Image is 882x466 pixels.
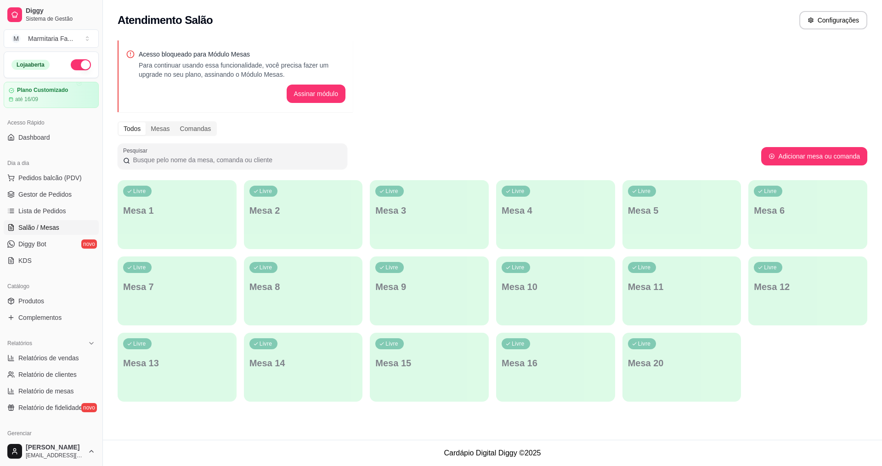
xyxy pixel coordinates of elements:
[496,256,615,325] button: LivreMesa 10
[628,280,736,293] p: Mesa 11
[18,239,46,249] span: Diggy Bot
[4,115,99,130] div: Acesso Rápido
[4,237,99,251] a: Diggy Botnovo
[638,188,651,195] p: Livre
[622,333,741,402] button: LivreMesa 20
[502,357,610,369] p: Mesa 16
[123,204,231,217] p: Mesa 1
[15,96,38,103] article: até 16/09
[502,204,610,217] p: Mesa 4
[4,187,99,202] a: Gestor de Pedidos
[18,256,32,265] span: KDS
[26,452,84,459] span: [EMAIL_ADDRESS][DOMAIN_NAME]
[249,204,357,217] p: Mesa 2
[512,264,525,271] p: Livre
[764,264,777,271] p: Livre
[146,122,175,135] div: Mesas
[754,280,862,293] p: Mesa 12
[103,440,882,466] footer: Cardápio Digital Diggy © 2025
[496,180,615,249] button: LivreMesa 4
[4,156,99,170] div: Dia a dia
[375,280,483,293] p: Mesa 9
[4,204,99,218] a: Lista de Pedidos
[370,180,489,249] button: LivreMesa 3
[4,426,99,441] div: Gerenciar
[18,313,62,322] span: Complementos
[130,155,342,165] input: Pesquisar
[512,340,525,347] p: Livre
[11,60,50,70] div: Loja aberta
[133,264,146,271] p: Livre
[385,340,398,347] p: Livre
[118,333,237,402] button: LivreMesa 13
[4,367,99,382] a: Relatório de clientes
[119,122,146,135] div: Todos
[385,188,398,195] p: Livre
[4,279,99,294] div: Catálogo
[133,340,146,347] p: Livre
[18,386,74,396] span: Relatório de mesas
[496,333,615,402] button: LivreMesa 16
[26,443,84,452] span: [PERSON_NAME]
[4,82,99,108] a: Plano Customizadoaté 16/09
[18,370,77,379] span: Relatório de clientes
[123,147,151,154] label: Pesquisar
[748,256,867,325] button: LivreMesa 12
[260,264,272,271] p: Livre
[249,357,357,369] p: Mesa 14
[244,256,363,325] button: LivreMesa 8
[123,357,231,369] p: Mesa 13
[244,333,363,402] button: LivreMesa 14
[4,253,99,268] a: KDS
[118,256,237,325] button: LivreMesa 7
[4,4,99,26] a: DiggySistema de Gestão
[71,59,91,70] button: Alterar Status
[799,11,867,29] button: Configurações
[18,223,59,232] span: Salão / Mesas
[4,351,99,365] a: Relatórios de vendas
[260,188,272,195] p: Livre
[26,15,95,23] span: Sistema de Gestão
[375,204,483,217] p: Mesa 3
[385,264,398,271] p: Livre
[175,122,216,135] div: Comandas
[502,280,610,293] p: Mesa 10
[18,173,82,182] span: Pedidos balcão (PDV)
[764,188,777,195] p: Livre
[375,357,483,369] p: Mesa 15
[4,170,99,185] button: Pedidos balcão (PDV)
[26,7,95,15] span: Diggy
[512,188,525,195] p: Livre
[133,188,146,195] p: Livre
[11,34,21,43] span: M
[244,180,363,249] button: LivreMesa 2
[761,147,867,165] button: Adicionar mesa ou comanda
[287,85,346,103] button: Assinar módulo
[18,206,66,216] span: Lista de Pedidos
[4,440,99,462] button: [PERSON_NAME][EMAIL_ADDRESS][DOMAIN_NAME]
[622,256,741,325] button: LivreMesa 11
[7,340,32,347] span: Relatórios
[17,87,68,94] article: Plano Customizado
[370,256,489,325] button: LivreMesa 9
[139,50,345,59] p: Acesso bloqueado para Módulo Mesas
[4,29,99,48] button: Select a team
[4,294,99,308] a: Produtos
[18,190,72,199] span: Gestor de Pedidos
[139,61,345,79] p: Para continuar usando essa funcionalidade, você precisa fazer um upgrade no seu plano, assinando ...
[628,357,736,369] p: Mesa 20
[18,403,82,412] span: Relatório de fidelidade
[628,204,736,217] p: Mesa 5
[622,180,741,249] button: LivreMesa 5
[260,340,272,347] p: Livre
[4,400,99,415] a: Relatório de fidelidadenovo
[4,384,99,398] a: Relatório de mesas
[18,296,44,306] span: Produtos
[4,220,99,235] a: Salão / Mesas
[638,264,651,271] p: Livre
[4,130,99,145] a: Dashboard
[249,280,357,293] p: Mesa 8
[28,34,73,43] div: Marmitaria Fa ...
[754,204,862,217] p: Mesa 6
[4,310,99,325] a: Complementos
